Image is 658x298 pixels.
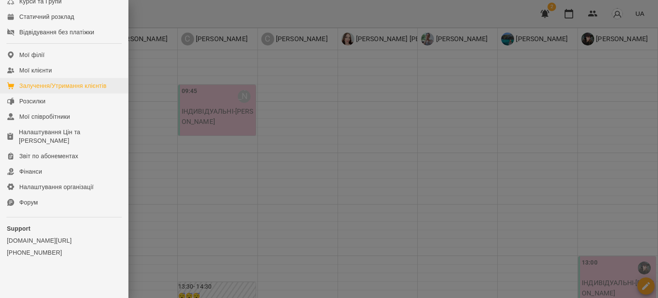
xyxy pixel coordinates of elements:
a: [DOMAIN_NAME][URL] [7,236,121,245]
a: [PHONE_NUMBER] [7,248,121,257]
div: Форум [19,198,38,207]
div: Мої клієнти [19,66,52,75]
div: Звіт по абонементах [19,152,78,160]
div: Налаштування організації [19,183,94,191]
p: Support [7,224,121,233]
div: Статичний розклад [19,12,74,21]
div: Налаштування Цін та [PERSON_NAME] [19,128,121,145]
div: Фінанси [19,167,42,176]
div: Мої співробітники [19,112,70,121]
div: Залучення/Утримання клієнтів [19,81,107,90]
div: Відвідування без платіжки [19,28,94,36]
div: Мої філії [19,51,45,59]
div: Розсилки [19,97,45,105]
